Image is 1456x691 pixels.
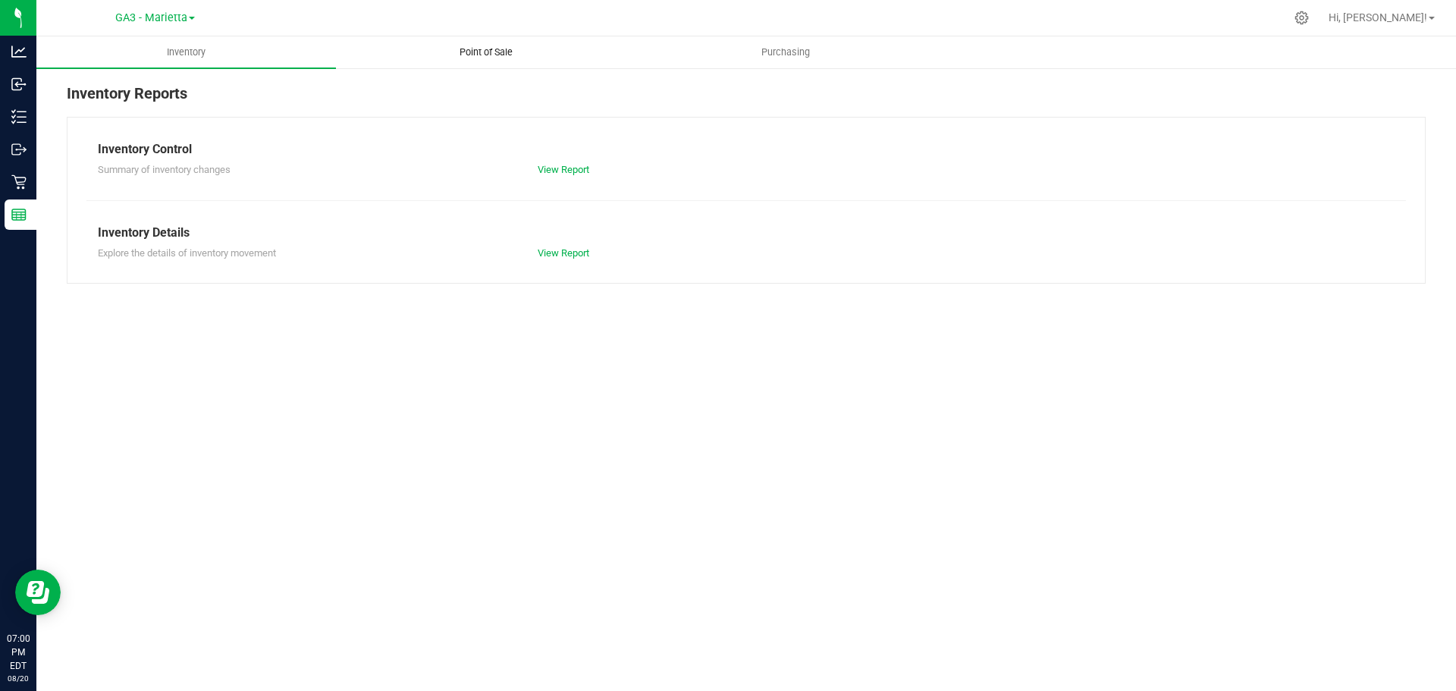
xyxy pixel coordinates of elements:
div: Manage settings [1292,11,1311,25]
p: 07:00 PM EDT [7,632,30,673]
div: Inventory Control [98,140,1395,159]
span: Summary of inventory changes [98,164,231,175]
a: Purchasing [635,36,935,68]
inline-svg: Outbound [11,142,27,157]
inline-svg: Retail [11,174,27,190]
a: Inventory [36,36,336,68]
inline-svg: Reports [11,207,27,222]
span: Explore the details of inventory movement [98,247,276,259]
a: View Report [538,164,589,175]
a: Point of Sale [336,36,635,68]
iframe: Resource center [15,570,61,615]
inline-svg: Inventory [11,109,27,124]
p: 08/20 [7,673,30,684]
inline-svg: Analytics [11,44,27,59]
inline-svg: Inbound [11,77,27,92]
span: Inventory [146,46,226,59]
span: GA3 - Marietta [115,11,187,24]
span: Purchasing [741,46,830,59]
div: Inventory Reports [67,82,1426,117]
span: Point of Sale [439,46,533,59]
div: Inventory Details [98,224,1395,242]
a: View Report [538,247,589,259]
span: Hi, [PERSON_NAME]! [1329,11,1427,24]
